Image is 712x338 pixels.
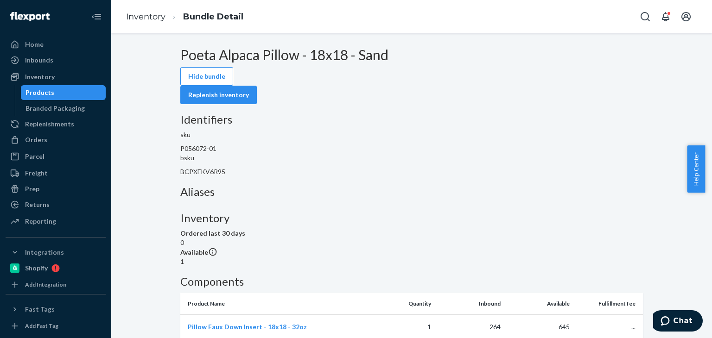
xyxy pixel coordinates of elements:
h3: Aliases [180,186,643,198]
button: Help Center [687,145,705,193]
button: Close Navigation [87,7,106,26]
a: Add Integration [6,279,106,290]
div: Prep [25,184,39,194]
a: Returns [6,197,106,212]
div: Add Integration [25,281,66,288]
button: Open Search Box [636,7,655,26]
div: Home [25,40,44,49]
a: Home [6,37,106,52]
a: Inbounds [6,53,106,68]
th: Available [504,293,574,315]
button: Hide bundle [180,67,233,86]
span: BCPXFKV6R95 [180,168,225,175]
div: Inbounds [25,56,53,65]
div: Add Fast Tag [25,322,58,330]
div: Branded Packaging [25,104,85,113]
div: Fast Tags [25,305,55,314]
h3: Identifiers [180,113,643,125]
a: Products [21,85,106,100]
th: Inbound [435,293,504,315]
button: Open notifications [656,7,675,26]
a: Inventory [6,69,106,84]
h3: Inventory [180,212,643,224]
th: Quantity [365,293,435,315]
p: sku [180,130,643,139]
span: Ordered last 30 days [180,229,245,237]
p: bsku [180,153,643,163]
h3: Components [180,275,643,288]
iframe: Opens a widget where you can chat to one of our agents [653,310,703,333]
div: Integrations [25,248,64,257]
button: Replenish inventory [180,86,257,104]
img: Flexport logo [10,12,50,21]
div: Shopify [25,263,48,273]
a: Shopify [6,261,106,275]
a: Orders [6,132,106,147]
div: Products [25,88,54,97]
div: Replenishments [25,119,74,129]
a: Freight [6,166,106,181]
button: Fast Tags [6,302,106,317]
div: Inventory [25,72,55,81]
a: Bundle Detail [183,12,243,22]
span: 1 [180,257,184,265]
span: Available [180,248,208,256]
span: 0 [180,238,184,246]
button: Integrations [6,245,106,260]
div: Freight [25,169,48,178]
a: Prep [6,182,106,196]
span: P056072-01 [180,144,216,152]
div: Parcel [25,152,44,161]
ol: breadcrumbs [119,3,251,31]
h2: Poeta Alpaca Pillow - 18x18 - Sand [180,47,643,63]
a: Inventory [126,12,165,22]
button: Open account menu [677,7,695,26]
th: Product Name [180,293,365,315]
a: Branded Packaging [21,101,106,116]
a: Reporting [6,214,106,229]
a: Replenishments [6,117,106,131]
div: Reporting [25,217,56,226]
a: Pillow Faux Down Insert - 18x18 - 32oz [188,323,307,331]
div: Returns [25,200,50,209]
div: Orders [25,135,47,144]
a: Add Fast Tag [6,320,106,332]
th: Fulfillment fee [573,293,643,315]
a: Parcel [6,149,106,164]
